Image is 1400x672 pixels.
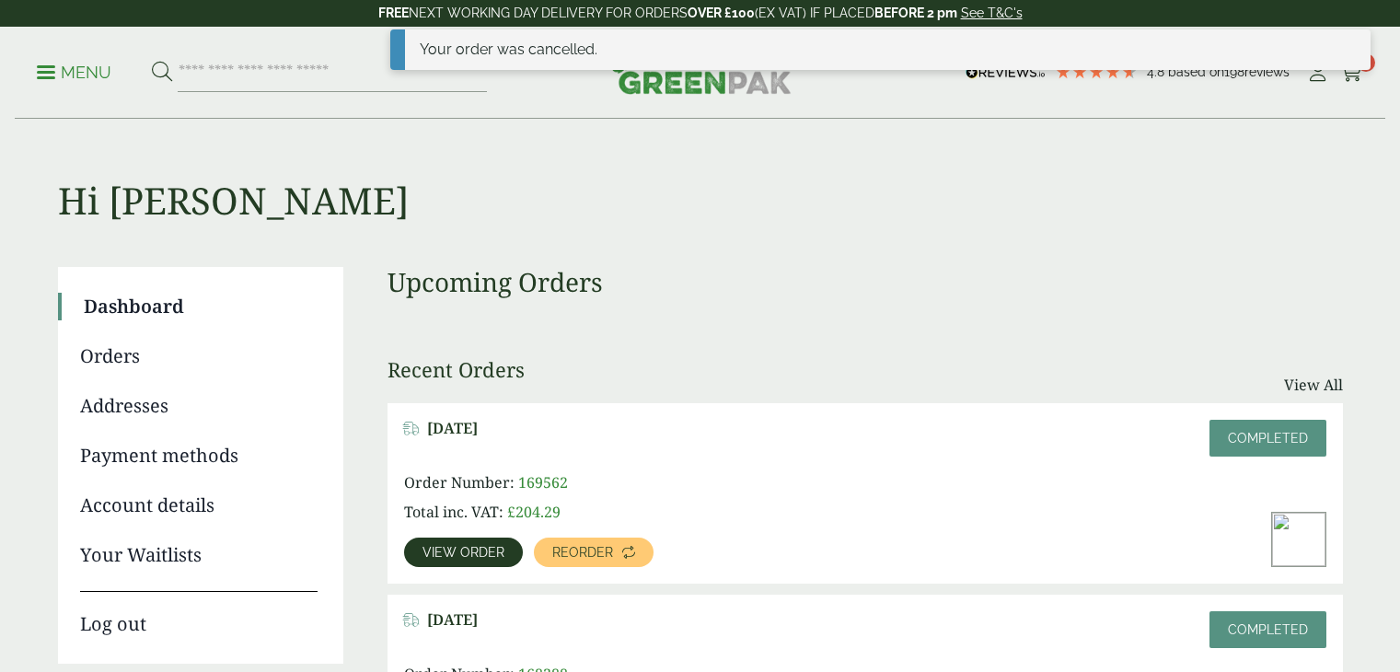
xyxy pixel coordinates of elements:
[422,546,504,559] span: View order
[1228,431,1308,446] span: Completed
[427,420,478,437] span: [DATE]
[388,357,525,381] h3: Recent Orders
[404,538,523,567] a: View order
[1228,622,1308,637] span: Completed
[1272,513,1325,566] img: Kraft-Meal-box-with-Chicken-Chips-and-Coleslaw-300x200.jpg
[37,62,111,80] a: Menu
[388,267,1343,298] h3: Upcoming Orders
[1284,374,1343,396] a: View All
[378,6,409,20] strong: FREE
[874,6,957,20] strong: BEFORE 2 pm
[80,541,318,569] a: Your Waitlists
[80,442,318,469] a: Payment methods
[390,29,1371,70] div: Your order was cancelled.
[404,502,503,522] span: Total inc. VAT:
[80,591,318,638] a: Log out
[80,342,318,370] a: Orders
[80,492,318,519] a: Account details
[80,392,318,420] a: Addresses
[84,293,318,320] a: Dashboard
[961,6,1023,20] a: See T&C's
[534,538,654,567] a: Reorder
[58,120,1343,223] h1: Hi [PERSON_NAME]
[37,62,111,84] p: Menu
[507,502,561,522] bdi: 204.29
[688,6,755,20] strong: OVER £100
[427,611,478,629] span: [DATE]
[518,472,568,492] span: 169562
[552,546,613,559] span: Reorder
[507,502,515,522] span: £
[404,472,515,492] span: Order Number:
